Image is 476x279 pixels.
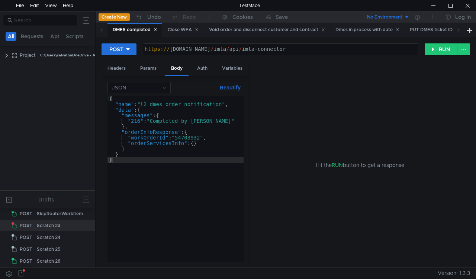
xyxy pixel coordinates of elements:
div: Dmes in process with date [335,26,399,34]
div: C:\Users\salvatoi\OneDrive - AMDOCS\Backup Folders\Documents\testmace\Project [40,50,191,61]
div: Scratch 25 [37,244,60,255]
div: Auth [191,62,213,75]
span: POST [20,256,32,267]
span: POST [20,220,32,231]
div: Scratch 23 [37,220,60,231]
span: POST [20,244,32,255]
button: Redo [166,12,201,23]
div: Close WFA [168,26,199,34]
div: Params [134,62,163,75]
button: Requests [19,32,46,41]
input: Search... [14,16,73,24]
button: Scripts [64,32,86,41]
span: POST [20,208,32,219]
div: Project [20,50,36,61]
div: PUT DMES ticket ID [410,26,459,34]
div: Drafts [38,195,54,204]
span: POST [20,232,32,243]
button: RUN [425,43,458,55]
button: No Environment [358,11,410,23]
div: Undo [147,13,161,22]
div: Save [276,14,288,20]
button: Undo [130,12,166,23]
span: Version: 1.3.3 [438,268,470,279]
div: Void order and disconnect customer and contract [209,26,325,34]
div: POST [109,45,123,53]
button: All [6,32,16,41]
button: Api [48,32,61,41]
div: DMES completed [113,26,157,34]
span: RUN [332,162,343,168]
div: No Environment [367,14,402,21]
span: Hit the button to get a response [316,161,404,169]
button: Create New [99,13,130,21]
div: Log In [455,13,471,22]
div: Headers [102,62,132,75]
div: Variables [216,62,248,75]
div: SkipRouterWorkItem [37,208,83,219]
button: Beautify [217,83,244,92]
div: Scratch 24 [37,232,61,243]
div: Body [165,62,189,76]
div: Redo [183,13,196,22]
div: Scratch 26 [37,256,61,267]
button: POST [102,43,136,55]
div: Cookies [232,13,253,22]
